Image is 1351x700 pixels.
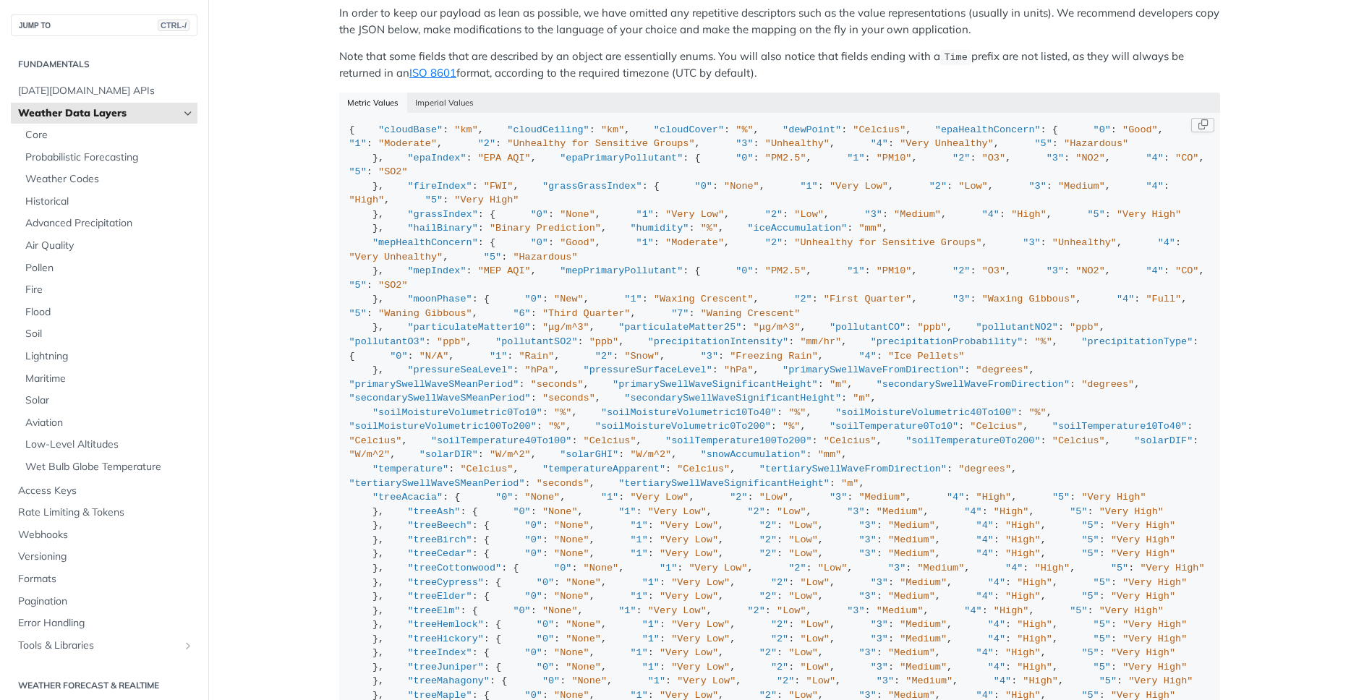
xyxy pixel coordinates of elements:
span: "hailBinary" [408,223,478,234]
span: "Medium" [858,492,905,503]
a: Rate Limiting & Tokens [11,502,197,524]
span: "1" [601,492,618,503]
a: ISO 8601 [409,66,456,80]
a: Weather Data LayersHide subpages for Weather Data Layers [11,103,197,124]
span: "soilMoistureVolumetric100To200" [349,421,537,432]
span: "hPa" [724,364,754,375]
span: "Celcius" [853,124,905,135]
span: Advanced Precipitation [25,216,194,231]
span: "soilTemperature40To100" [431,435,571,446]
span: "Medium" [1058,181,1105,192]
a: Pagination [11,591,197,612]
span: "None" [525,492,561,503]
span: "temperature" [372,464,448,474]
a: Weather Codes [18,168,197,190]
span: "treeAcacia" [372,492,443,503]
a: Soil [18,323,197,345]
a: Probabilistic Forecasting [18,147,197,168]
span: "Rain" [519,351,555,362]
span: "5" [349,308,367,319]
span: "m" [830,379,847,390]
span: "3" [830,492,847,503]
span: "Freezing Rain" [730,351,818,362]
span: [DATE][DOMAIN_NAME] APIs [18,84,194,98]
span: Probabilistic Forecasting [25,150,194,165]
span: "Ice Pellets" [888,351,964,362]
span: "3" [736,138,753,149]
span: Low-Level Altitudes [25,437,194,452]
span: "seconds" [537,478,589,489]
span: "μg/m^3" [754,322,801,333]
span: "cloudBase" [378,124,443,135]
span: "Celcius" [970,421,1023,432]
span: "particulateMatter10" [408,322,531,333]
span: "High" [1005,520,1041,531]
span: "0" [513,506,530,517]
span: Maritime [25,372,194,386]
span: "Low" [794,209,824,220]
span: "1" [800,181,817,192]
span: "Unhealthy" [1052,237,1117,248]
span: "ppb" [589,336,619,347]
span: "2" [595,351,613,362]
p: Note that some fields that are described by an object are essentially enums. You will also notice... [339,48,1220,82]
span: "1" [349,138,367,149]
span: "CO" [1175,265,1198,276]
span: "NO2" [1075,153,1105,163]
span: "FWI" [484,181,513,192]
span: "Very Low" [830,181,888,192]
span: "NO2" [1075,265,1105,276]
button: Show subpages for Tools & Libraries [182,640,194,652]
span: "PM10" [877,265,912,276]
span: "2" [952,153,970,163]
span: "pollutantSO2" [495,336,577,347]
span: "degrees" [958,464,1011,474]
span: "High" [994,506,1029,517]
span: "SO2" [378,166,408,177]
span: "4" [1146,153,1164,163]
span: "treeBeech" [408,520,472,531]
span: "New" [554,294,584,304]
span: "5" [1035,138,1052,149]
span: "3" [847,506,864,517]
span: "2" [794,294,811,304]
span: "High" [1011,209,1047,220]
span: "Very Low" [630,492,689,503]
span: Webhooks [18,528,194,542]
span: "Moderate" [378,138,437,149]
span: "precipitationType" [1081,336,1193,347]
span: Wet Bulb Globe Temperature [25,460,194,474]
span: Versioning [18,550,194,564]
span: "5" [484,252,501,262]
span: Soil [25,327,194,341]
span: "0" [525,294,542,304]
span: "solarGHI" [560,449,618,460]
a: Wet Bulb Globe Temperature [18,456,197,478]
span: "mepIndex" [408,265,466,276]
span: "1" [847,153,864,163]
span: "degrees" [1081,379,1134,390]
span: "pressureSurfaceLevel" [584,364,712,375]
span: "5" [1087,209,1104,220]
span: "Unhealthy" [765,138,830,149]
span: Time [944,52,967,63]
span: "SO2" [378,280,408,291]
span: Tools & Libraries [18,639,179,653]
span: "3" [858,520,876,531]
span: "Celcius" [677,464,730,474]
span: "0" [695,181,712,192]
span: "4" [858,351,876,362]
span: "3" [1047,153,1064,163]
span: "Very High" [1081,492,1146,503]
span: "2" [759,520,777,531]
span: "treeAsh" [408,506,461,517]
span: "Snow" [624,351,660,362]
span: "W/m^2" [349,449,391,460]
span: "4" [871,138,888,149]
span: "Good" [560,237,595,248]
span: Fire [25,283,194,297]
span: "pollutantNO2" [976,322,1057,333]
span: "0" [495,492,513,503]
a: Webhooks [11,524,197,546]
span: "secondarySwellWaveFromDirection" [877,379,1070,390]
